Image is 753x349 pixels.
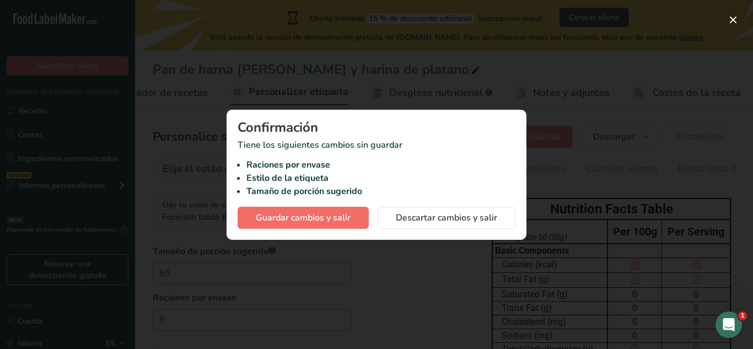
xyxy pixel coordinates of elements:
[246,158,515,171] li: Raciones por envase
[738,312,747,320] span: 1
[238,121,515,134] div: Confirmación
[716,312,742,338] iframe: Intercom live chat
[238,207,369,229] button: Guardar cambios y salir
[378,207,515,229] button: Descartar cambios y salir
[246,185,515,198] li: Tamaño de porción sugerido
[246,171,515,185] li: Estilo de la etiqueta
[238,138,515,198] p: Tiene los siguientes cambios sin guardar
[396,211,497,224] span: Descartar cambios y salir
[256,211,351,224] span: Guardar cambios y salir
